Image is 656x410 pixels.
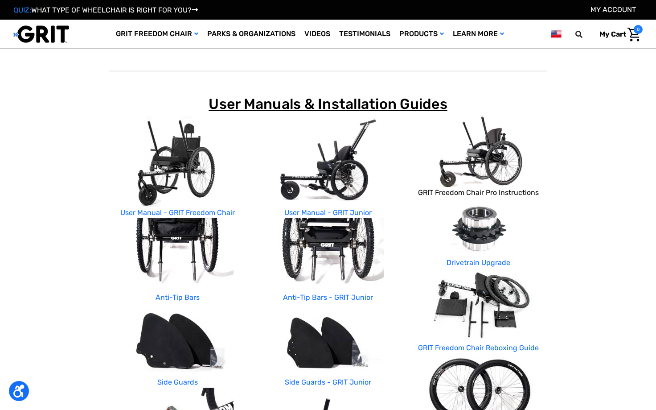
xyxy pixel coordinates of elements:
a: Anti-Tip Bars - GRIT Junior [283,293,373,302]
a: Anti-Tip Bars [156,293,200,302]
a: QUIZ:WHAT TYPE OF WHEELCHAIR IS RIGHT FOR YOU? [13,6,198,14]
a: GRIT Freedom Chair Reboxing Guide [418,344,539,352]
img: GRIT All-Terrain Wheelchair and Mobility Equipment [13,25,69,43]
input: Search [579,25,593,44]
a: Learn More [448,20,508,49]
a: GRIT Freedom Chair [111,20,203,49]
span: My Cart [599,30,626,38]
a: Cart with 0 items [593,25,643,44]
img: Cart [627,28,640,41]
img: us.png [551,29,562,40]
a: Drivetrain Upgrade [447,258,510,267]
span: QUIZ: [13,6,31,14]
a: Products [395,20,448,49]
a: Side Guards [157,378,198,386]
a: Videos [300,20,335,49]
a: Testimonials [335,20,395,49]
a: Parks & Organizations [203,20,300,49]
span: User Manuals & Installation Guides [209,95,447,112]
a: GRIT Freedom Chair Pro Instructions [418,188,539,197]
a: Side Guards - GRIT Junior [285,378,371,386]
a: User Manual - GRIT Junior [284,208,372,217]
span: 0 [634,25,643,34]
a: Account [590,5,636,14]
a: User Manual - GRIT Freedom Chair [120,208,235,217]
